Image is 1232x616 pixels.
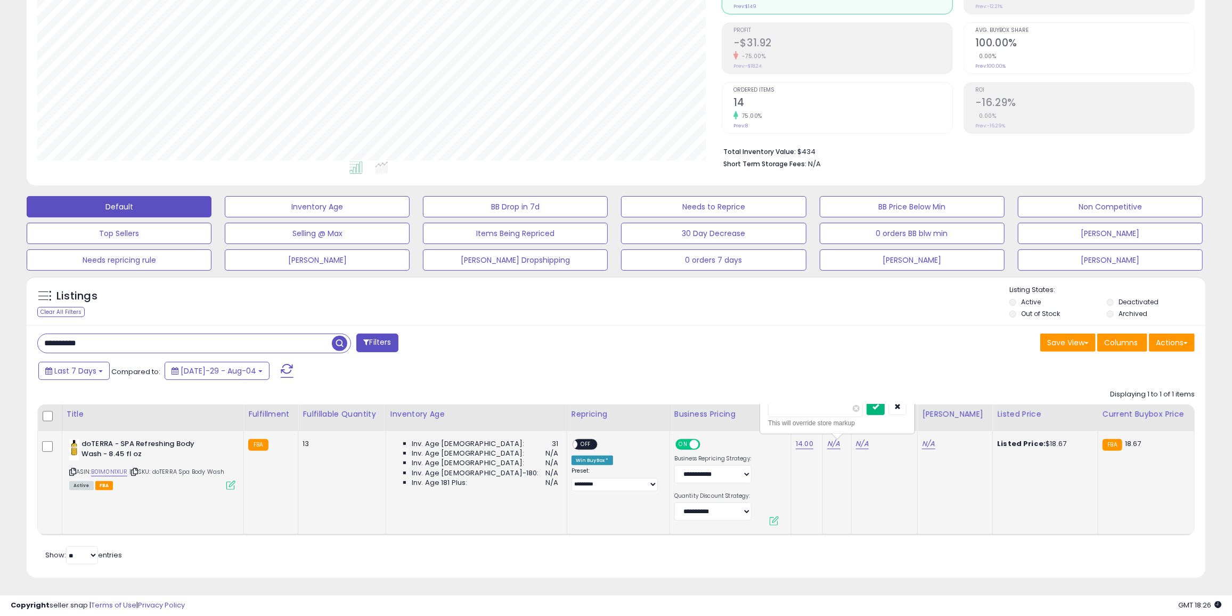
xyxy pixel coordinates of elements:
[723,147,796,156] b: Total Inventory Value:
[1040,334,1096,352] button: Save View
[225,223,410,244] button: Selling @ Max
[856,439,869,449] a: N/A
[733,87,952,93] span: Ordered Items
[975,52,997,60] small: 0.00%
[1104,337,1138,348] span: Columns
[975,3,1002,10] small: Prev: -12.21%
[808,159,821,169] span: N/A
[412,478,468,488] span: Inv. Age 181 Plus:
[733,37,952,51] h2: -$31.92
[820,196,1005,217] button: BB Price Below Min
[699,440,716,449] span: OFF
[997,439,1046,449] b: Listed Price:
[1021,309,1060,318] label: Out of Stock
[81,439,211,461] b: doTERRA - SPA Refreshing Body Wash - 8.45 fl oz
[768,418,907,428] div: This will override store markup
[95,481,113,490] span: FBA
[975,96,1194,111] h2: -16.29%
[1103,409,1190,420] div: Current Buybox Price
[91,467,128,476] a: B01M0N1XUR
[423,223,608,244] button: Items Being Repriced
[1149,334,1195,352] button: Actions
[1097,334,1147,352] button: Columns
[423,249,608,271] button: [PERSON_NAME] Dropshipping
[975,112,997,120] small: 0.00%
[577,440,594,449] span: OFF
[45,550,122,560] span: Show: entries
[827,439,840,449] a: N/A
[11,600,50,610] strong: Copyright
[1009,285,1205,295] p: Listing States:
[1018,223,1203,244] button: [PERSON_NAME]
[674,409,787,420] div: Business Pricing
[733,63,762,69] small: Prev: -$18.24
[1110,390,1195,400] div: Displaying 1 to 1 of 1 items
[423,196,608,217] button: BB Drop in 7d
[545,468,558,478] span: N/A
[545,458,558,468] span: N/A
[54,366,96,376] span: Last 7 Days
[796,439,813,449] a: 14.00
[733,96,952,111] h2: 14
[674,455,752,463] label: Business Repricing Strategy:
[621,196,806,217] button: Needs to Reprice
[975,63,1006,69] small: Prev: 100.00%
[1103,439,1122,451] small: FBA
[412,449,524,458] span: Inv. Age [DEMOGRAPHIC_DATA]:
[412,468,539,478] span: Inv. Age [DEMOGRAPHIC_DATA]-180:
[248,439,268,451] small: FBA
[69,439,79,460] img: 31tAi2AyZuL._SL40_.jpg
[27,249,211,271] button: Needs repricing rule
[545,449,558,458] span: N/A
[225,196,410,217] button: Inventory Age
[922,409,988,420] div: [PERSON_NAME]
[91,600,136,610] a: Terms of Use
[27,196,211,217] button: Default
[997,439,1089,449] div: $18.67
[820,249,1005,271] button: [PERSON_NAME]
[129,467,225,476] span: | SKU: doTERRA Spa Body Wash
[572,467,662,491] div: Preset:
[11,601,185,611] div: seller snap | |
[674,492,752,500] label: Quantity Discount Strategy:
[303,409,381,420] div: Fulfillable Quantity
[723,144,1187,157] li: $434
[69,481,94,490] span: All listings currently available for purchase on Amazon
[621,223,806,244] button: 30 Day Decrease
[975,28,1194,34] span: Avg. Buybox Share
[723,159,806,168] b: Short Term Storage Fees:
[181,366,256,376] span: [DATE]-29 - Aug-04
[975,87,1194,93] span: ROI
[1119,309,1147,318] label: Archived
[572,456,613,465] div: Win BuyBox *
[138,600,185,610] a: Privacy Policy
[412,439,524,449] span: Inv. Age [DEMOGRAPHIC_DATA]:
[56,289,97,304] h5: Listings
[975,123,1005,129] small: Prev: -16.29%
[1018,249,1203,271] button: [PERSON_NAME]
[27,223,211,244] button: Top Sellers
[111,367,160,377] span: Compared to:
[552,439,558,449] span: 31
[412,458,524,468] span: Inv. Age [DEMOGRAPHIC_DATA]:
[37,307,85,317] div: Clear All Filters
[165,362,270,380] button: [DATE]-29 - Aug-04
[733,3,756,10] small: Prev: $149
[356,334,398,352] button: Filters
[975,37,1194,51] h2: 100.00%
[67,409,240,420] div: Title
[733,28,952,34] span: Profit
[225,249,410,271] button: [PERSON_NAME]
[733,123,748,129] small: Prev: 8
[545,478,558,488] span: N/A
[572,409,665,420] div: Repricing
[248,409,293,420] div: Fulfillment
[738,112,762,120] small: 75.00%
[621,249,806,271] button: 0 orders 7 days
[922,439,935,449] a: N/A
[69,439,236,489] div: ASIN:
[1018,196,1203,217] button: Non Competitive
[390,409,562,420] div: Inventory Age
[997,409,1093,420] div: Listed Price
[1119,297,1158,306] label: Deactivated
